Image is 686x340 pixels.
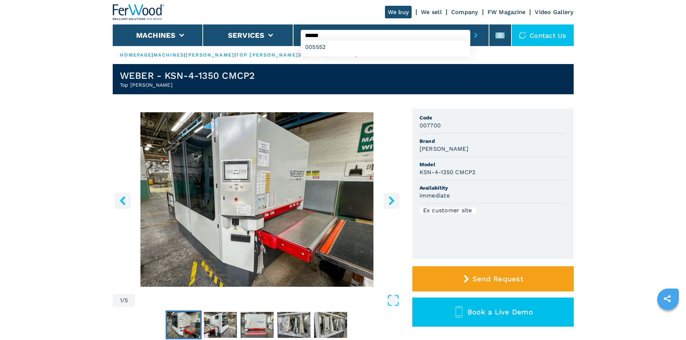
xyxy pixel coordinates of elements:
[115,192,131,209] button: left-button
[420,191,450,200] h3: immediate
[519,32,526,39] img: Contact us
[299,52,300,58] span: |
[152,52,153,58] span: |
[153,52,184,58] a: machines
[420,168,476,176] h3: KSN-4-1350 CMCP2
[184,52,185,58] span: |
[420,145,468,153] h3: [PERSON_NAME]
[420,184,566,191] span: Availability
[472,275,523,283] span: Send Request
[412,266,574,291] button: Send Request
[385,6,412,18] a: We buy
[120,70,255,81] h1: WEBER - KSN-4-1350 CMCP2
[658,290,676,308] a: sharethis
[113,4,165,20] img: Ferwood
[166,310,202,339] button: Go to Slide 1
[313,310,349,339] button: Go to Slide 5
[512,24,574,46] div: Contact us
[137,294,399,307] button: Open Fullscreen
[314,312,347,338] img: 50e82ada0f165712d428b3209f4de1f8
[228,31,265,40] button: Services
[136,31,176,40] button: Machines
[204,312,237,338] img: a7d33a947b560305c52766784e908768
[234,52,236,58] span: |
[239,310,275,339] button: Go to Slide 3
[301,41,470,54] div: 005552
[113,112,402,287] div: Go to Slide 1
[122,298,125,303] span: /
[420,161,566,168] span: Model
[535,9,573,15] a: Video Gallery
[167,312,200,338] img: 4d9f27d81cd2858b0b7c1951b4342464
[113,310,402,339] nav: Thumbnail Navigation
[120,52,152,58] a: HOMEPAGE
[421,9,442,15] a: We sell
[113,112,402,287] img: Top Sanders WEBER KSN-4-1350 CMCP2
[420,137,566,145] span: Brand
[488,9,526,15] a: FW Magazine
[125,298,128,303] span: 5
[277,312,310,338] img: 3f5357aee750b8fa2e39845afa235697
[412,298,574,327] button: Book a Live Demo
[655,308,681,335] iframe: Chat
[384,192,400,209] button: right-button
[451,9,478,15] a: Company
[470,27,481,44] button: submit-button
[276,310,312,339] button: Go to Slide 4
[420,121,441,130] h3: 007700
[236,52,299,58] a: top [PERSON_NAME]
[467,308,533,316] span: Book a Live Demo
[120,298,122,303] span: 1
[420,208,476,213] div: Ex customer site
[202,310,238,339] button: Go to Slide 2
[420,114,566,121] span: Code
[186,52,234,58] a: [PERSON_NAME]
[241,312,274,338] img: e7c383e8685d429e456612425dcb5b39
[120,81,255,89] h2: Top [PERSON_NAME]
[300,52,358,58] p: ksn 4 1350 cmcp2 |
